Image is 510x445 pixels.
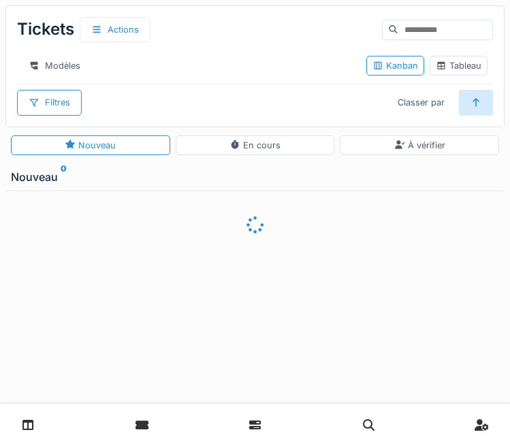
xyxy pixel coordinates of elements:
[80,17,150,42] div: Actions
[11,169,499,185] div: Nouveau
[436,59,481,72] div: Tableau
[65,139,116,152] div: Nouveau
[17,12,150,48] div: Tickets
[394,139,445,152] div: À vérifier
[17,90,82,115] div: Filtres
[17,53,92,78] div: Modèles
[61,169,67,185] sup: 0
[372,59,418,72] div: Kanban
[229,139,281,152] div: En cours
[386,90,456,115] div: Classer par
